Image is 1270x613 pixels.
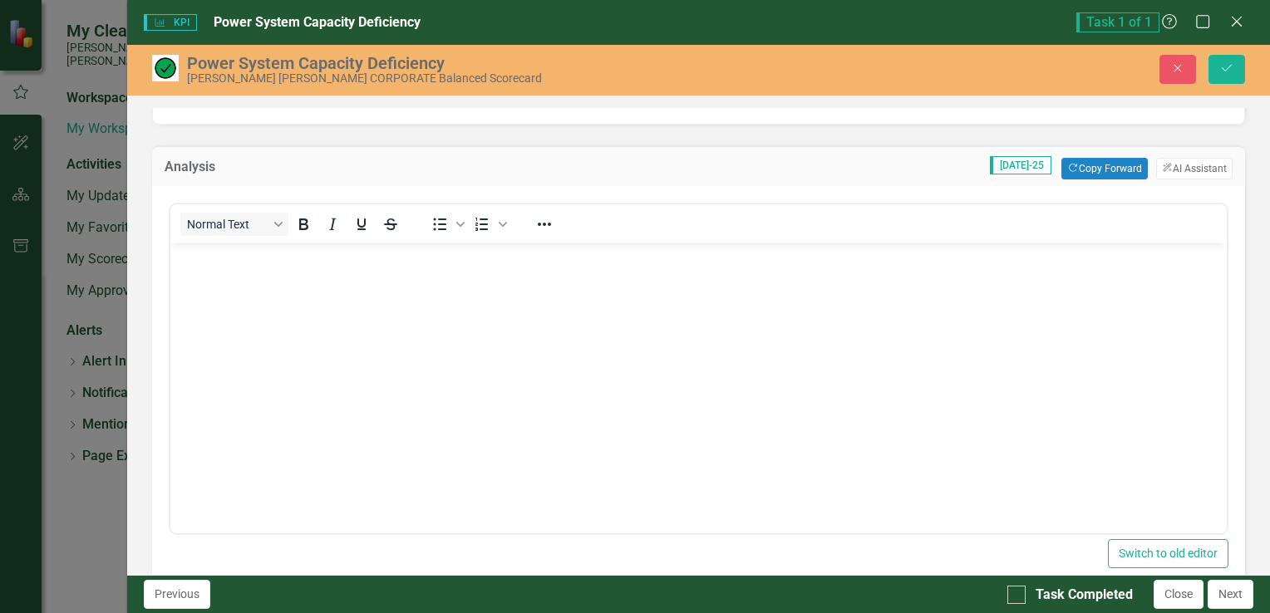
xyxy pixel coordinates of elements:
[180,213,288,236] button: Block Normal Text
[1076,12,1159,32] span: Task 1 of 1
[1208,580,1253,609] button: Next
[377,213,405,236] button: Strikethrough
[144,580,210,609] button: Previous
[187,218,268,231] span: Normal Text
[152,55,179,81] img: On Target
[347,213,376,236] button: Underline
[144,14,197,31] span: KPI
[289,213,317,236] button: Bold
[187,72,761,85] div: [PERSON_NAME] [PERSON_NAME] CORPORATE Balanced Scorecard
[187,54,761,72] div: Power System Capacity Deficiency
[530,213,559,236] button: Reveal or hide additional toolbar items
[990,156,1051,174] span: [DATE]-25
[1061,158,1147,179] button: Copy Forward
[214,14,421,30] span: Power System Capacity Deficiency
[165,159,349,174] h3: Analysis
[318,213,347,236] button: Italic
[1154,580,1204,609] button: Close
[170,243,1227,533] iframe: Rich Text Area
[468,213,509,236] div: Numbered list
[1036,586,1133,605] div: Task Completed
[1108,539,1228,568] button: Switch to old editor
[1156,158,1233,179] button: AI Assistant
[426,213,467,236] div: Bullet list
